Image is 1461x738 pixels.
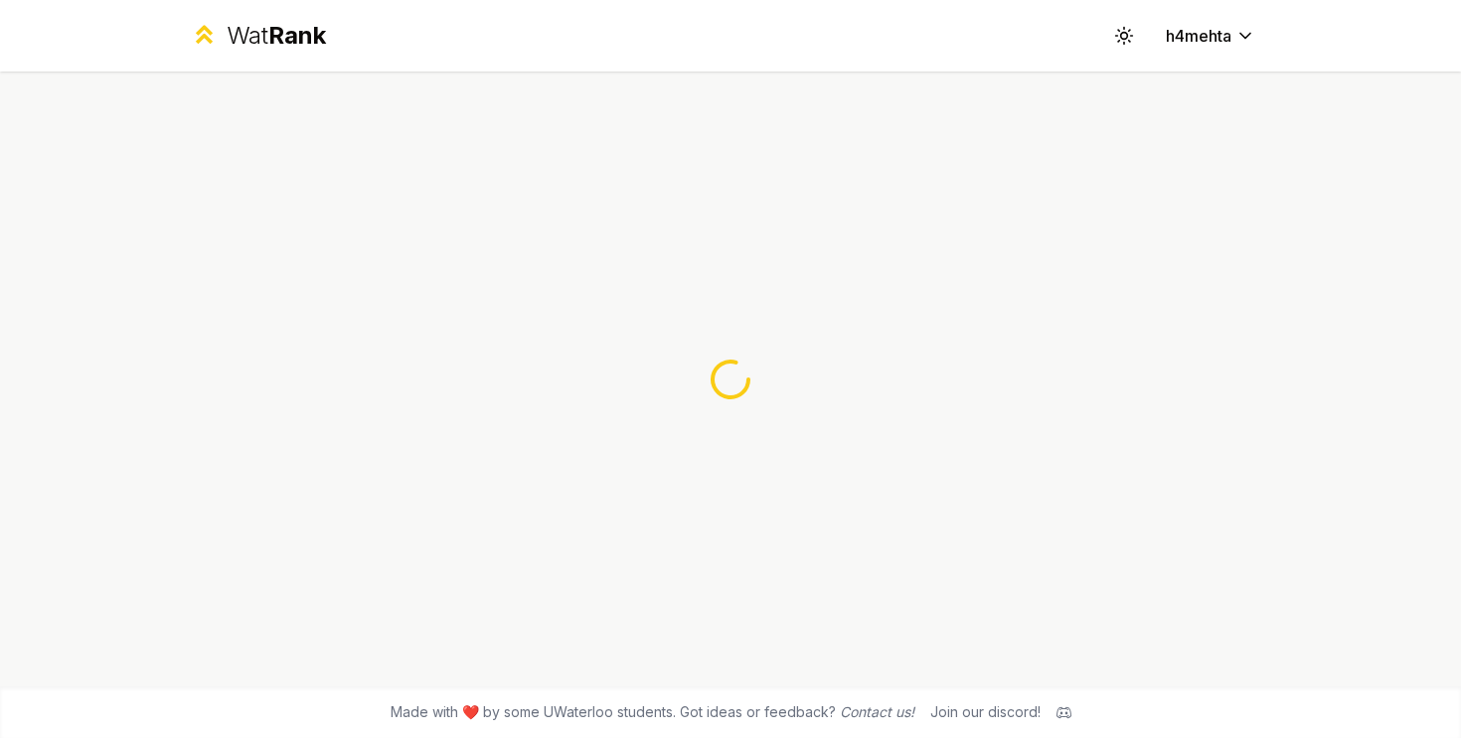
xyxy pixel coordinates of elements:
[391,702,914,722] span: Made with ❤️ by some UWaterloo students. Got ideas or feedback?
[840,703,914,720] a: Contact us!
[930,702,1041,722] div: Join our discord!
[190,20,326,52] a: WatRank
[227,20,326,52] div: Wat
[1150,18,1271,54] button: h4mehta
[268,21,326,50] span: Rank
[1166,24,1231,48] span: h4mehta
